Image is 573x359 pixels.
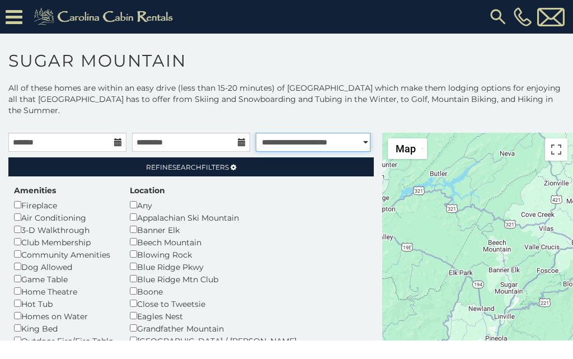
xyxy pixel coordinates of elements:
div: Dog Allowed [14,260,113,273]
div: King Bed [14,322,113,334]
img: Khaki-logo.png [28,6,182,28]
span: Search [172,163,201,171]
div: Any [130,199,311,211]
div: Eagles Nest [130,310,311,322]
label: Amenities [14,185,56,196]
div: Outdoor Fire/Fire Table [14,334,113,347]
div: Boone [130,285,311,297]
img: search-regular.svg [488,7,508,27]
div: Game Table [14,273,113,285]
div: Banner Elk [130,223,311,236]
div: Homes on Water [14,310,113,322]
div: Blue Ridge Pkwy [130,260,311,273]
div: Club Membership [14,236,113,248]
div: Community Amenities [14,248,113,260]
div: Hot Tub [14,297,113,310]
div: [GEOGRAPHIC_DATA] / [PERSON_NAME] [130,334,311,347]
a: [PHONE_NUMBER] [511,7,534,26]
div: Home Theatre [14,285,113,297]
div: Beech Mountain [130,236,311,248]
a: RefineSearchFilters [8,157,374,176]
button: Change map style [388,138,427,159]
div: Blue Ridge Mtn Club [130,273,311,285]
div: Fireplace [14,199,113,211]
div: Appalachian Ski Mountain [130,211,311,223]
button: Toggle fullscreen view [545,138,567,161]
div: 3-D Walkthrough [14,223,113,236]
span: Refine Filters [146,163,229,171]
div: Grandfather Mountain [130,322,311,334]
div: Close to Tweetsie [130,297,311,310]
div: Air Conditioning [14,211,113,223]
div: Blowing Rock [130,248,311,260]
span: Map [396,143,416,155]
label: Location [130,185,165,196]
